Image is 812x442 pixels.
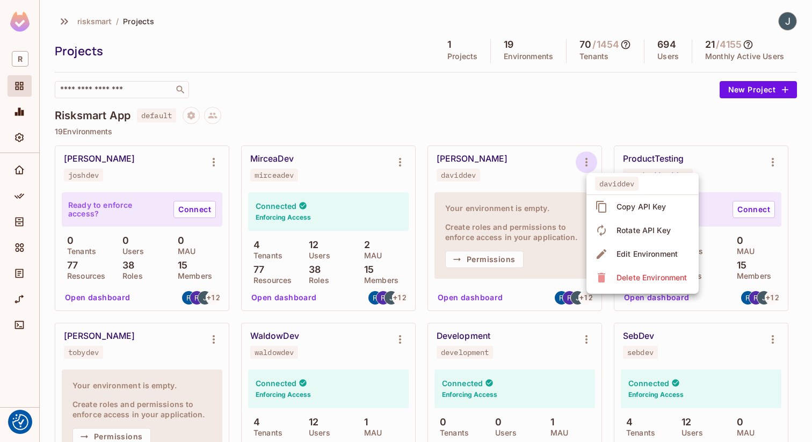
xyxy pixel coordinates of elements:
div: Edit Environment [617,249,678,259]
span: daviddev [595,177,639,191]
img: Revisit consent button [12,414,28,430]
button: Consent Preferences [12,414,28,430]
div: Delete Environment [617,272,687,283]
div: Copy API Key [617,201,666,212]
div: Rotate API Key [617,225,671,236]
